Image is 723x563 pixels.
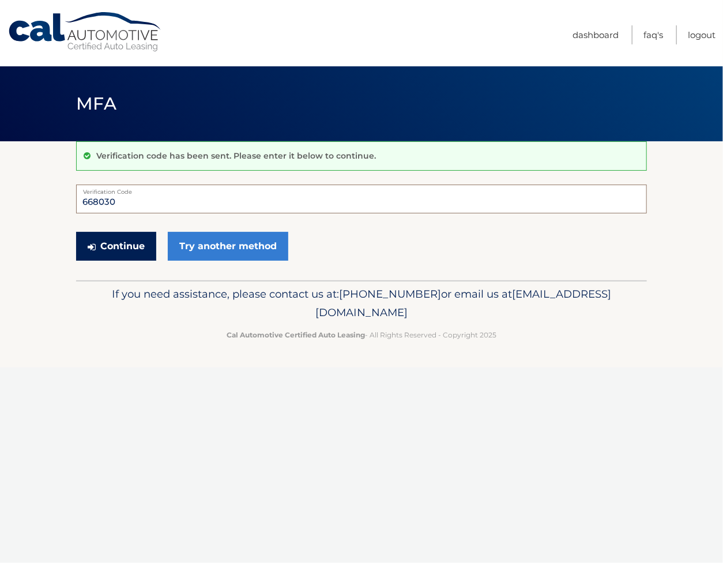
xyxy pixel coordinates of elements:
[573,25,619,44] a: Dashboard
[76,185,647,213] input: Verification Code
[96,151,376,161] p: Verification code has been sent. Please enter it below to continue.
[76,185,647,194] label: Verification Code
[339,287,441,301] span: [PHONE_NUMBER]
[76,93,116,114] span: MFA
[315,287,611,319] span: [EMAIL_ADDRESS][DOMAIN_NAME]
[227,331,365,339] strong: Cal Automotive Certified Auto Leasing
[76,232,156,261] button: Continue
[168,232,288,261] a: Try another method
[7,12,163,52] a: Cal Automotive
[84,329,639,341] p: - All Rights Reserved - Copyright 2025
[643,25,663,44] a: FAQ's
[688,25,716,44] a: Logout
[84,285,639,322] p: If you need assistance, please contact us at: or email us at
